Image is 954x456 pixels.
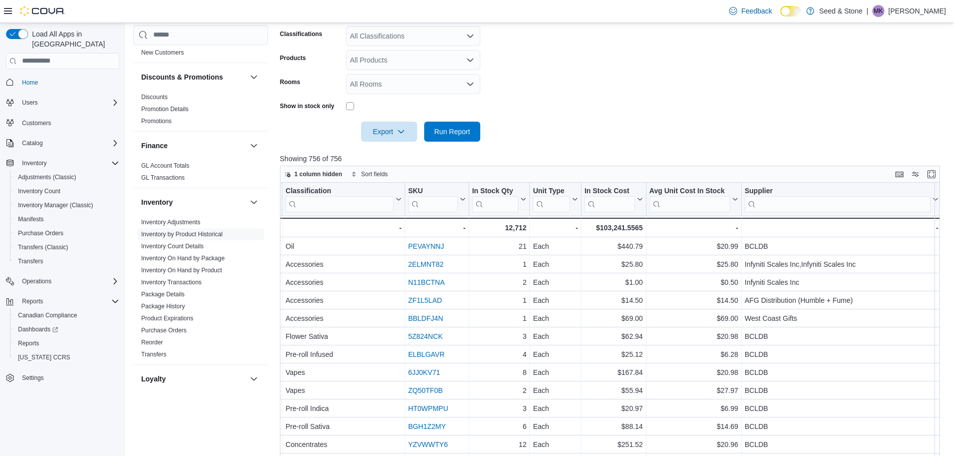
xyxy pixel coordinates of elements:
label: Classifications [280,30,323,38]
button: Transfers (Classic) [10,240,123,254]
span: GL Transactions [141,174,185,182]
div: $6.99 [649,402,738,414]
div: $62.94 [584,330,643,342]
div: $14.69 [649,420,738,432]
button: Run Report [424,122,480,142]
div: SKU [408,186,458,196]
div: Accessories [285,312,402,324]
div: Accessories [285,294,402,306]
a: Inventory Transactions [141,279,202,286]
p: Seed & Stone [819,5,862,17]
a: Reorder [141,339,163,346]
span: Canadian Compliance [14,309,119,321]
button: Export [361,122,417,142]
span: Inventory by Product Historical [141,230,223,238]
div: Discounts & Promotions [133,91,268,131]
div: Pre-roll Infused [285,348,402,360]
div: Accessories [285,258,402,270]
a: 6JJ0KV71 [408,368,440,376]
span: Operations [18,275,119,287]
div: 1 [472,312,527,324]
button: Supplier [745,186,938,212]
a: ZQ50TF0B [408,386,443,394]
span: Export [367,122,411,142]
a: Settings [18,372,48,384]
div: $20.98 [649,366,738,378]
span: MK [874,5,883,17]
a: Product Expirations [141,315,193,322]
span: Inventory On Hand by Product [141,266,222,274]
button: Reports [2,294,123,308]
button: Open list of options [466,80,474,88]
nav: Complex example [6,71,119,411]
div: $69.00 [649,312,738,324]
a: [US_STATE] CCRS [14,351,74,363]
div: AFG Distribution (Humble + Fume) [745,294,938,306]
h3: Discounts & Promotions [141,72,223,82]
div: - [408,222,466,234]
div: In Stock Qty [472,186,519,196]
div: Vapes [285,384,402,396]
span: Inventory Count Details [141,242,204,250]
label: Show in stock only [280,102,335,110]
a: Manifests [14,213,48,225]
a: Adjustments (Classic) [14,171,80,183]
button: Finance [248,140,260,152]
button: Enter fullscreen [925,168,937,180]
div: 12 [472,438,527,450]
span: Customers [22,119,51,127]
div: Each [533,366,578,378]
span: Inventory [18,157,119,169]
div: Unit Type [533,186,570,196]
span: Inventory Adjustments [141,218,200,226]
span: Reports [14,337,119,349]
div: 1 [472,294,527,306]
span: Package Details [141,290,185,298]
span: Run Report [434,127,470,137]
button: Loyalty [141,374,246,384]
div: Supplier [745,186,930,196]
div: Each [533,330,578,342]
div: $55.94 [584,384,643,396]
span: Home [18,76,119,89]
div: Inventory [133,216,268,364]
div: $0.50 [649,276,738,288]
div: Finance [133,160,268,188]
a: Inventory On Hand by Product [141,267,222,274]
a: GL Transactions [141,174,185,181]
button: Inventory Manager (Classic) [10,198,123,212]
div: Pre-roll Indica [285,402,402,414]
span: Inventory Manager (Classic) [18,201,93,209]
div: BCLDB [745,366,938,378]
a: Inventory Manager (Classic) [14,199,97,211]
label: Rooms [280,78,300,86]
button: In Stock Qty [472,186,527,212]
a: Transfers [14,255,47,267]
span: Dashboards [18,325,58,333]
span: Inventory [22,159,47,167]
div: Each [533,276,578,288]
div: $20.98 [649,330,738,342]
a: Home [18,77,42,89]
div: $1.00 [584,276,643,288]
a: YZVWWTY6 [408,440,448,448]
button: In Stock Cost [584,186,643,212]
div: $14.50 [649,294,738,306]
div: 2 [472,276,527,288]
div: BCLDB [745,384,938,396]
div: $25.12 [584,348,643,360]
a: ZF1L5LAD [408,296,442,304]
a: ELBLGAVR [408,350,445,358]
div: $6.28 [649,348,738,360]
button: Inventory [18,157,51,169]
a: Dashboards [14,323,62,335]
span: Transfers [141,350,166,358]
span: Users [18,97,119,109]
div: 3 [472,330,527,342]
button: Open list of options [466,56,474,64]
div: $20.97 [584,402,643,414]
a: Inventory by Product Historical [141,231,223,238]
div: Classification [285,186,394,212]
span: Reports [18,295,119,307]
button: Home [2,75,123,90]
